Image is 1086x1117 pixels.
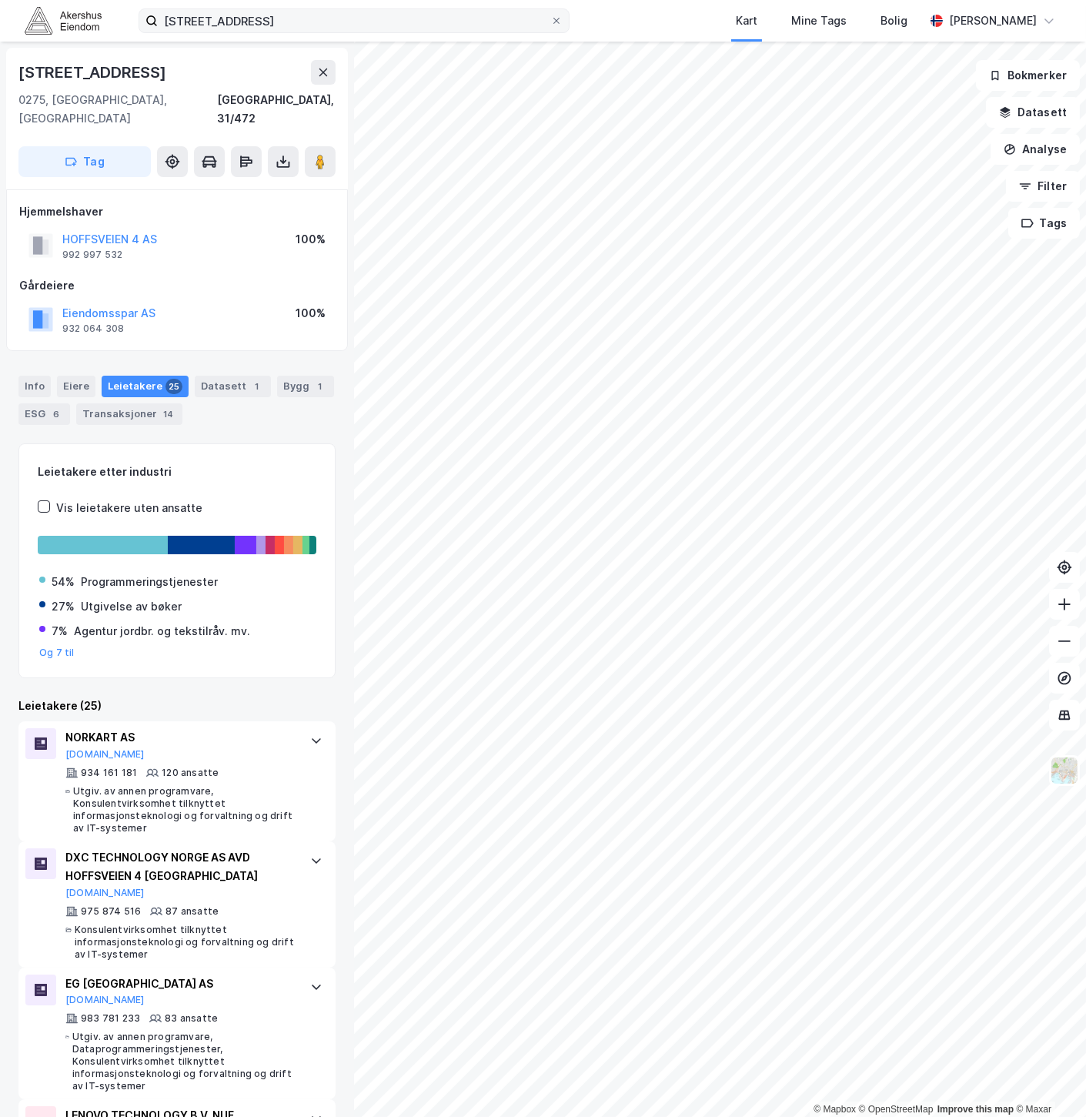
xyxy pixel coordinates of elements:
div: 83 ansatte [165,1012,218,1025]
div: Kart [736,12,757,30]
div: EG [GEOGRAPHIC_DATA] AS [65,975,295,993]
button: [DOMAIN_NAME] [65,887,145,899]
div: Datasett [195,376,271,397]
div: Vis leietakere uten ansatte [56,499,202,517]
div: NORKART AS [65,728,295,747]
div: Mine Tags [791,12,847,30]
div: 932 064 308 [62,323,124,335]
div: Utgiv. av annen programvare, Dataprogrammeringstjenester, Konsulentvirksomhet tilknyttet informas... [72,1031,295,1092]
button: [DOMAIN_NAME] [65,748,145,761]
div: 87 ansatte [165,905,219,918]
div: 25 [165,379,182,394]
div: Eiere [57,376,95,397]
iframe: Chat Widget [1009,1043,1086,1117]
div: 120 ansatte [162,767,219,779]
div: 100% [296,304,326,323]
div: Leietakere [102,376,189,397]
button: Tag [18,146,151,177]
button: [DOMAIN_NAME] [65,994,145,1006]
div: [PERSON_NAME] [949,12,1037,30]
div: Hjemmelshaver [19,202,335,221]
div: Gårdeiere [19,276,335,295]
div: Programmeringstjenester [81,573,218,591]
a: Mapbox [814,1104,856,1115]
button: Bokmerker [976,60,1080,91]
div: 975 874 516 [81,905,141,918]
input: Søk på adresse, matrikkel, gårdeiere, leietakere eller personer [158,9,550,32]
div: 1 [312,379,328,394]
div: Leietakere (25) [18,697,336,715]
div: ESG [18,403,70,425]
a: OpenStreetMap [859,1104,934,1115]
button: Filter [1006,171,1080,202]
img: akershus-eiendom-logo.9091f326c980b4bce74ccdd9f866810c.svg [25,7,102,34]
div: DXC TECHNOLOGY NORGE AS AVD HOFFSVEIEN 4 [GEOGRAPHIC_DATA] [65,848,295,885]
div: 7% [52,622,68,640]
div: 0275, [GEOGRAPHIC_DATA], [GEOGRAPHIC_DATA] [18,91,217,128]
div: 54% [52,573,75,591]
div: Kontrollprogram for chat [1009,1043,1086,1117]
div: [GEOGRAPHIC_DATA], 31/472 [217,91,336,128]
div: 100% [296,230,326,249]
img: Z [1050,756,1079,785]
div: Leietakere etter industri [38,463,316,481]
button: Tags [1008,208,1080,239]
div: [STREET_ADDRESS] [18,60,169,85]
div: 992 997 532 [62,249,122,261]
button: Og 7 til [39,647,75,659]
div: 6 [48,406,64,422]
div: 934 161 181 [81,767,137,779]
div: Bolig [880,12,907,30]
div: 14 [160,406,176,422]
button: Analyse [991,134,1080,165]
button: Datasett [986,97,1080,128]
div: Transaksjoner [76,403,182,425]
div: 983 781 233 [81,1012,140,1025]
div: Agentur jordbr. og tekstilråv. mv. [74,622,250,640]
div: Bygg [277,376,334,397]
div: Utgivelse av bøker [81,597,182,616]
div: Info [18,376,51,397]
div: 27% [52,597,75,616]
div: 1 [249,379,265,394]
div: Utgiv. av annen programvare, Konsulentvirksomhet tilknyttet informasjonsteknologi og forvaltning ... [73,785,295,834]
a: Improve this map [937,1104,1014,1115]
div: Konsulentvirksomhet tilknyttet informasjonsteknologi og forvaltning og drift av IT-systemer [75,924,295,961]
